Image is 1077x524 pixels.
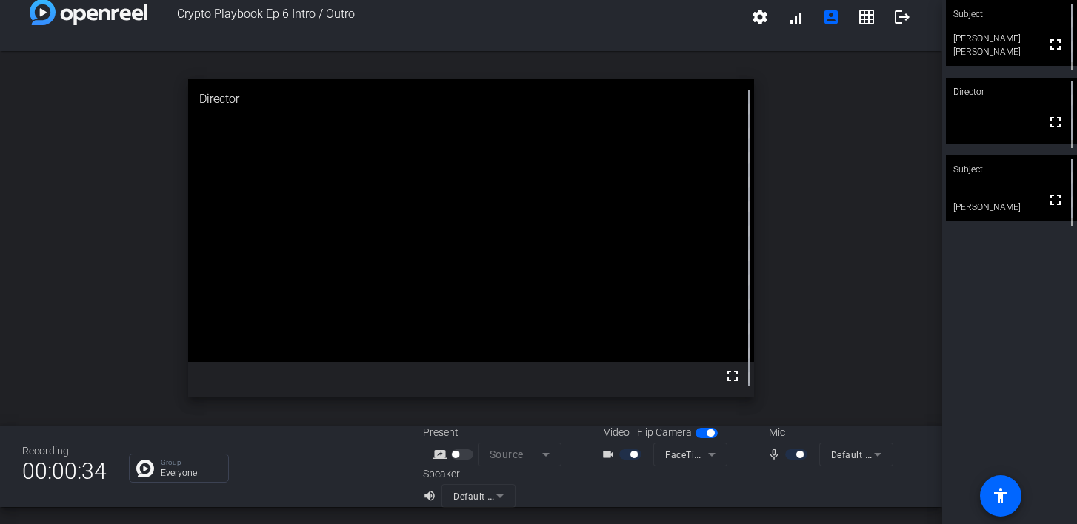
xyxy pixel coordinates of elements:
img: Chat Icon [136,460,154,477]
mat-icon: account_box [822,8,840,26]
div: Recording [22,443,107,459]
div: Director [188,79,753,119]
mat-icon: fullscreen [724,367,741,385]
mat-icon: accessibility [992,487,1010,505]
mat-icon: fullscreen [1047,191,1064,209]
p: Group [161,459,221,466]
span: Flip Camera [637,425,692,440]
mat-icon: fullscreen [1047,36,1064,53]
div: Mic [754,425,902,440]
mat-icon: videocam_outline [601,446,619,463]
div: Present [423,425,571,440]
mat-icon: settings [751,8,769,26]
mat-icon: volume_up [423,487,441,505]
mat-icon: logout [893,8,911,26]
div: Director [946,78,1077,106]
span: 00:00:34 [22,453,107,489]
mat-icon: screen_share_outline [433,446,451,463]
div: Speaker [423,466,512,482]
span: Video [604,425,630,440]
mat-icon: fullscreen [1047,113,1064,131]
mat-icon: mic_none [767,446,785,463]
p: Everyone [161,468,221,477]
mat-icon: grid_on [858,8,876,26]
div: Subject [946,155,1077,184]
